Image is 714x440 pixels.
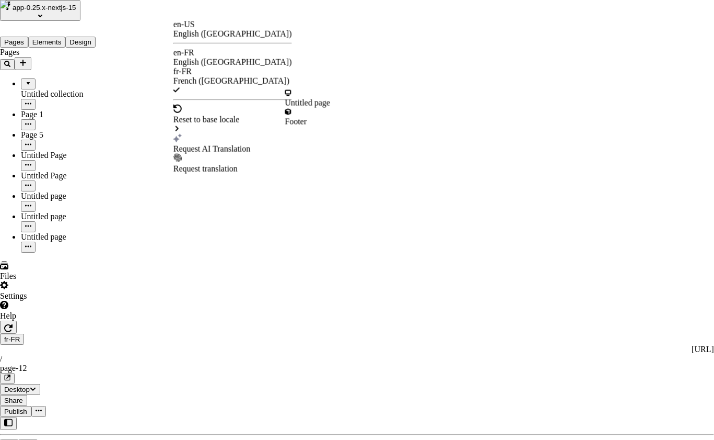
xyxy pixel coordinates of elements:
[173,20,292,174] div: Open locale picker
[173,20,292,29] div: en-US
[173,144,292,154] div: Request AI Translation
[173,115,292,125] div: Reset to base locale
[173,29,292,39] div: English ([GEOGRAPHIC_DATA])
[173,76,292,86] div: French ([GEOGRAPHIC_DATA])
[173,58,292,67] div: English ([GEOGRAPHIC_DATA])
[285,98,330,108] div: Untitled page
[4,8,153,18] p: Cookie Test Route
[285,117,330,127] div: Footer
[173,48,292,58] div: en-FR
[173,164,292,174] div: Request translation
[173,67,292,76] div: fr-FR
